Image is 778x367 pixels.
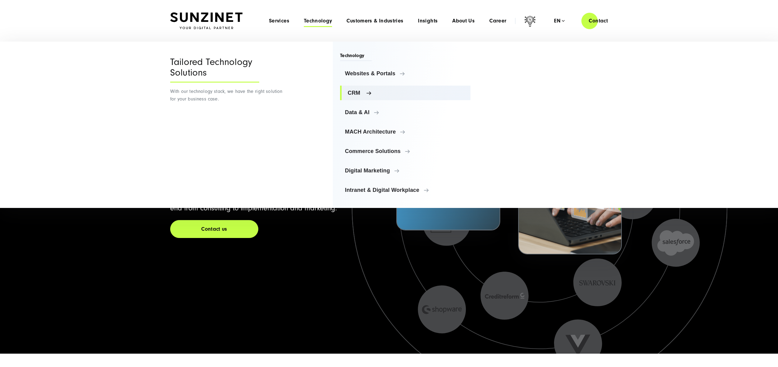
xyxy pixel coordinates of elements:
[554,18,565,24] div: en
[340,163,470,178] a: Digital Marketing
[345,168,466,174] span: Digital Marketing
[340,183,470,197] a: Intranet & Digital Workplace
[170,12,243,29] img: SUNZINET Full Service Digital Agentur
[418,18,438,24] a: Insights
[269,18,289,24] a: Services
[581,12,615,29] a: Contact
[345,70,466,76] span: Websites & Portals
[348,90,466,96] span: CRM
[489,18,506,24] a: Career
[340,66,470,81] a: Websites & Portals
[346,18,403,24] a: Customers & Industries
[170,220,258,238] a: Contact us
[340,52,372,61] span: Technology
[345,187,466,193] span: Intranet & Digital Workplace
[340,144,470,158] a: Commerce Solutions
[345,109,466,115] span: Data & AI
[345,129,466,135] span: MACH Architecture
[340,105,470,120] a: Data & AI
[345,148,466,154] span: Commerce Solutions
[452,18,475,24] a: About Us
[170,57,259,83] div: Tailored Technology Solutions
[340,124,470,139] a: MACH Architecture
[170,88,284,103] p: With our technology stack, we have the right solution for your business case.
[304,18,332,24] a: Technology
[340,86,470,100] a: CRM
